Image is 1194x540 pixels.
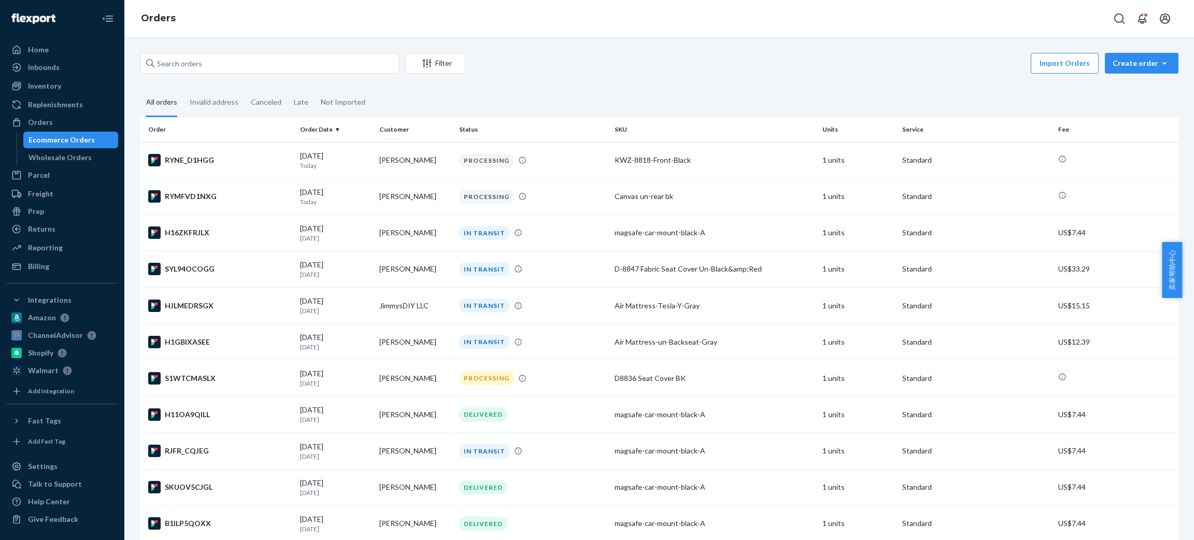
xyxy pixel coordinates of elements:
div: PROCESSING [459,153,514,167]
div: DELIVERED [459,407,507,421]
div: Create order [1113,58,1171,68]
div: PROCESSING [459,190,514,204]
button: Open Search Box [1109,8,1130,29]
div: Freight [28,189,53,199]
div: Inbounds [28,62,60,73]
div: DELIVERED [459,480,507,494]
td: US$7.44 [1054,433,1178,469]
button: Close Navigation [97,8,118,29]
div: [DATE] [300,151,372,170]
div: RJFR_CQJEG [148,445,292,457]
div: RYNE_D1HGG [148,154,292,166]
div: Prep [28,206,44,217]
p: [DATE] [300,524,372,533]
td: [PERSON_NAME] [375,142,455,178]
div: D8836 Seat Cover BK [615,373,814,383]
a: Returns [6,221,118,237]
td: [PERSON_NAME] [375,251,455,287]
p: [DATE] [300,452,372,461]
div: Air Mattress-un-Backseat-Gray [615,337,814,347]
p: Standard [902,301,1050,311]
p: Standard [902,228,1050,238]
a: Replenishments [6,96,118,113]
td: [PERSON_NAME] [375,396,455,433]
a: Parcel [6,167,118,183]
div: magsafe-car-mount-black-A [615,446,814,456]
div: Shopify [28,348,53,358]
a: Add Fast Tag [6,433,118,450]
p: Standard [902,482,1050,492]
th: Order [140,117,296,142]
p: Standard [902,155,1050,165]
div: magsafe-car-mount-black-A [615,518,814,529]
div: DELIVERED [459,517,507,531]
div: SYL94OCOGG [148,263,292,275]
div: Replenishments [28,100,83,110]
div: Wholesale Orders [29,152,92,163]
div: [DATE] [300,442,372,461]
td: [PERSON_NAME] [375,433,455,469]
div: Parcel [28,170,50,180]
div: PROCESSING [459,371,514,385]
td: US$7.44 [1054,469,1178,505]
a: Walmart [6,362,118,379]
div: Give Feedback [28,514,78,524]
div: Returns [28,224,55,234]
div: [DATE] [300,368,372,388]
div: Canceled [251,89,281,116]
td: [PERSON_NAME] [375,324,455,360]
img: Flexport logo [11,13,55,24]
td: US$12.39 [1054,324,1178,360]
td: 1 units [818,324,898,360]
th: SKU [610,117,818,142]
p: Standard [902,191,1050,202]
div: Canvas un-rear bk [615,191,814,202]
p: [DATE] [300,488,372,497]
a: Home [6,41,118,58]
input: Search orders [140,53,399,74]
p: [DATE] [300,270,372,279]
div: IN TRANSIT [459,335,510,349]
div: H11OA9QILL [148,408,292,421]
div: IN TRANSIT [459,299,510,312]
div: D-8847 Fabric Seat Cover Un-Black&amp;Red [615,264,814,274]
td: 1 units [818,215,898,251]
a: Prep [6,203,118,220]
div: [DATE] [300,296,372,315]
div: IN TRANSIT [459,262,510,276]
ol: breadcrumbs [133,4,184,34]
td: 1 units [818,288,898,324]
p: Standard [902,264,1050,274]
td: 1 units [818,251,898,287]
button: Integrations [6,292,118,308]
p: Standard [902,373,1050,383]
div: [DATE] [300,478,372,497]
p: Standard [902,518,1050,529]
td: 1 units [818,178,898,215]
div: Integrations [28,295,72,305]
a: ChannelAdvisor [6,327,118,344]
button: Give Feedback [6,511,118,528]
div: S1WTCMASLX [148,372,292,385]
div: magsafe-car-mount-black-A [615,228,814,238]
div: H1GBIXASEE [148,336,292,348]
div: Invalid address [190,89,238,116]
div: Fast Tags [28,416,61,426]
button: Import Orders [1031,53,1099,74]
a: Billing [6,258,118,275]
div: SKUOV5CJGL [148,481,292,493]
div: Walmart [28,365,59,376]
span: 卖家帮助中心 [1162,242,1182,298]
div: KWZ-8818-Front-Black [615,155,814,165]
td: 1 units [818,396,898,433]
td: US$7.44 [1054,215,1178,251]
button: Filter [405,53,465,74]
a: Inventory [6,78,118,94]
p: Standard [902,446,1050,456]
div: Home [28,45,49,55]
div: [DATE] [300,260,372,279]
div: Talk to Support [28,479,82,489]
div: [DATE] [300,405,372,424]
div: Help Center [28,496,70,507]
div: Air Mattress-Tesla-Y-Gray [615,301,814,311]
